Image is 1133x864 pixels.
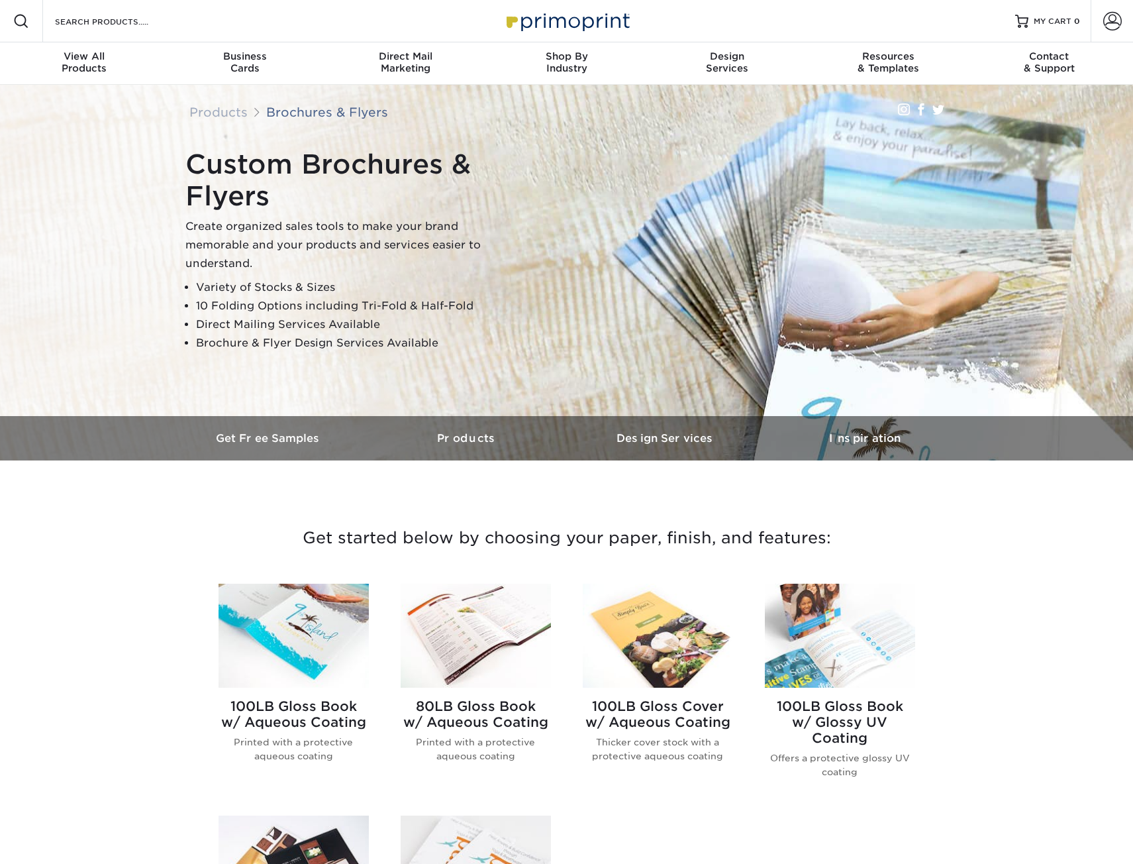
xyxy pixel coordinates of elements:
[765,584,915,800] a: 100LB Gloss Book<br/>w/ Glossy UV Coating Brochures & Flyers 100LB Gloss Bookw/ Glossy UV Coating...
[401,584,551,800] a: 80LB Gloss Book<br/>w/ Aqueous Coating Brochures & Flyers 80LB Gloss Bookw/ Aqueous Coating Print...
[4,42,165,85] a: View AllProducts
[486,50,647,74] div: Industry
[567,432,765,445] h3: Design Services
[486,42,647,85] a: Shop ByIndustry
[325,42,486,85] a: Direct MailMarketing
[179,508,954,568] h3: Get started below by choosing your paper, finish, and features:
[401,584,551,688] img: 80LB Gloss Book<br/>w/ Aqueous Coating Brochures & Flyers
[54,13,183,29] input: SEARCH PRODUCTS.....
[219,584,369,688] img: 100LB Gloss Book<br/>w/ Aqueous Coating Brochures & Flyers
[196,315,517,334] li: Direct Mailing Services Available
[185,148,517,212] h1: Custom Brochures & Flyers
[170,416,368,460] a: Get Free Samples
[969,50,1130,74] div: & Support
[808,42,969,85] a: Resources& Templates
[567,416,765,460] a: Design Services
[765,751,915,779] p: Offers a protective glossy UV coating
[401,698,551,730] h2: 80LB Gloss Book w/ Aqueous Coating
[219,584,369,800] a: 100LB Gloss Book<br/>w/ Aqueous Coating Brochures & Flyers 100LB Gloss Bookw/ Aqueous Coating Pri...
[583,698,733,730] h2: 100LB Gloss Cover w/ Aqueous Coating
[196,334,517,352] li: Brochure & Flyer Design Services Available
[401,735,551,763] p: Printed with a protective aqueous coating
[189,105,248,119] a: Products
[219,735,369,763] p: Printed with a protective aqueous coating
[647,42,808,85] a: DesignServices
[486,50,647,62] span: Shop By
[647,50,808,62] span: Design
[266,105,388,119] a: Brochures & Flyers
[164,42,325,85] a: BusinessCards
[647,50,808,74] div: Services
[325,50,486,62] span: Direct Mail
[1074,17,1080,26] span: 0
[368,432,567,445] h3: Products
[583,584,733,688] img: 100LB Gloss Cover<br/>w/ Aqueous Coating Brochures & Flyers
[501,7,633,35] img: Primoprint
[969,42,1130,85] a: Contact& Support
[325,50,486,74] div: Marketing
[1034,16,1071,27] span: MY CART
[4,50,165,62] span: View All
[170,432,368,445] h3: Get Free Samples
[196,278,517,297] li: Variety of Stocks & Sizes
[808,50,969,74] div: & Templates
[196,297,517,315] li: 10 Folding Options including Tri-Fold & Half-Fold
[368,416,567,460] a: Products
[765,698,915,746] h2: 100LB Gloss Book w/ Glossy UV Coating
[583,584,733,800] a: 100LB Gloss Cover<br/>w/ Aqueous Coating Brochures & Flyers 100LB Gloss Coverw/ Aqueous Coating T...
[583,735,733,763] p: Thicker cover stock with a protective aqueous coating
[185,217,517,273] p: Create organized sales tools to make your brand memorable and your products and services easier t...
[765,432,964,445] h3: Inspiration
[808,50,969,62] span: Resources
[4,50,165,74] div: Products
[765,416,964,460] a: Inspiration
[164,50,325,74] div: Cards
[969,50,1130,62] span: Contact
[164,50,325,62] span: Business
[765,584,915,688] img: 100LB Gloss Book<br/>w/ Glossy UV Coating Brochures & Flyers
[219,698,369,730] h2: 100LB Gloss Book w/ Aqueous Coating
